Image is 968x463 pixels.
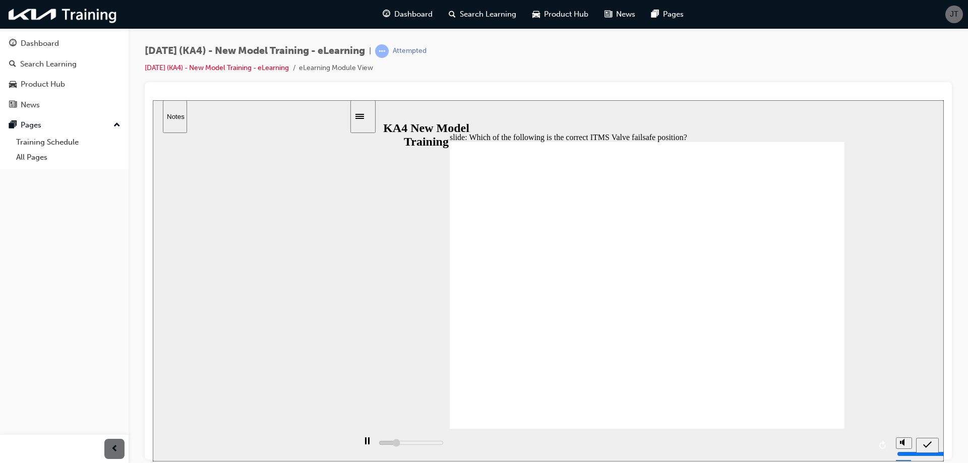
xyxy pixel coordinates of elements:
a: [DATE] (KA4) - New Model Training - eLearning [145,63,289,72]
a: All Pages [12,150,125,165]
span: search-icon [449,8,456,21]
a: Training Schedule [12,135,125,150]
button: Pages [4,116,125,135]
button: submit [763,338,786,353]
button: volume [743,337,759,349]
span: search-icon [9,60,16,69]
button: play/pause [203,337,220,354]
a: pages-iconPages [643,4,692,25]
span: prev-icon [111,443,118,455]
span: [DATE] (KA4) - New Model Training - eLearning [145,45,365,57]
div: News [21,99,40,111]
span: Search Learning [460,9,516,20]
span: guage-icon [383,8,390,21]
span: pages-icon [9,121,17,130]
button: JT [945,6,963,23]
span: JT [950,9,958,20]
span: learningRecordVerb_ATTEMPT-icon [375,44,389,58]
a: search-iconSearch Learning [441,4,524,25]
a: news-iconNews [596,4,643,25]
div: Product Hub [21,79,65,90]
a: guage-iconDashboard [375,4,441,25]
div: playback controls [203,328,738,361]
span: car-icon [9,80,17,89]
span: pages-icon [651,8,659,21]
div: Attempted [393,46,427,56]
span: | [369,45,371,57]
a: News [4,96,125,114]
a: car-iconProduct Hub [524,4,596,25]
a: Dashboard [4,34,125,53]
span: news-icon [604,8,612,21]
div: Notes [14,13,30,20]
img: kia-training [5,4,121,25]
div: Pages [21,119,41,131]
li: eLearning Module View [299,62,373,74]
span: guage-icon [9,39,17,48]
a: Product Hub [4,75,125,94]
div: misc controls [738,328,758,361]
span: Dashboard [394,9,433,20]
span: news-icon [9,101,17,110]
input: volume [744,350,809,358]
span: Pages [663,9,684,20]
button: DashboardSearch LearningProduct HubNews [4,32,125,116]
span: car-icon [532,8,540,21]
div: Dashboard [21,38,59,49]
span: News [616,9,635,20]
span: up-icon [113,119,120,132]
div: Search Learning [20,58,77,70]
button: replay [723,338,738,353]
span: Product Hub [544,9,588,20]
a: Search Learning [4,55,125,74]
input: slide progress [226,339,291,347]
nav: slide navigation [763,328,786,361]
